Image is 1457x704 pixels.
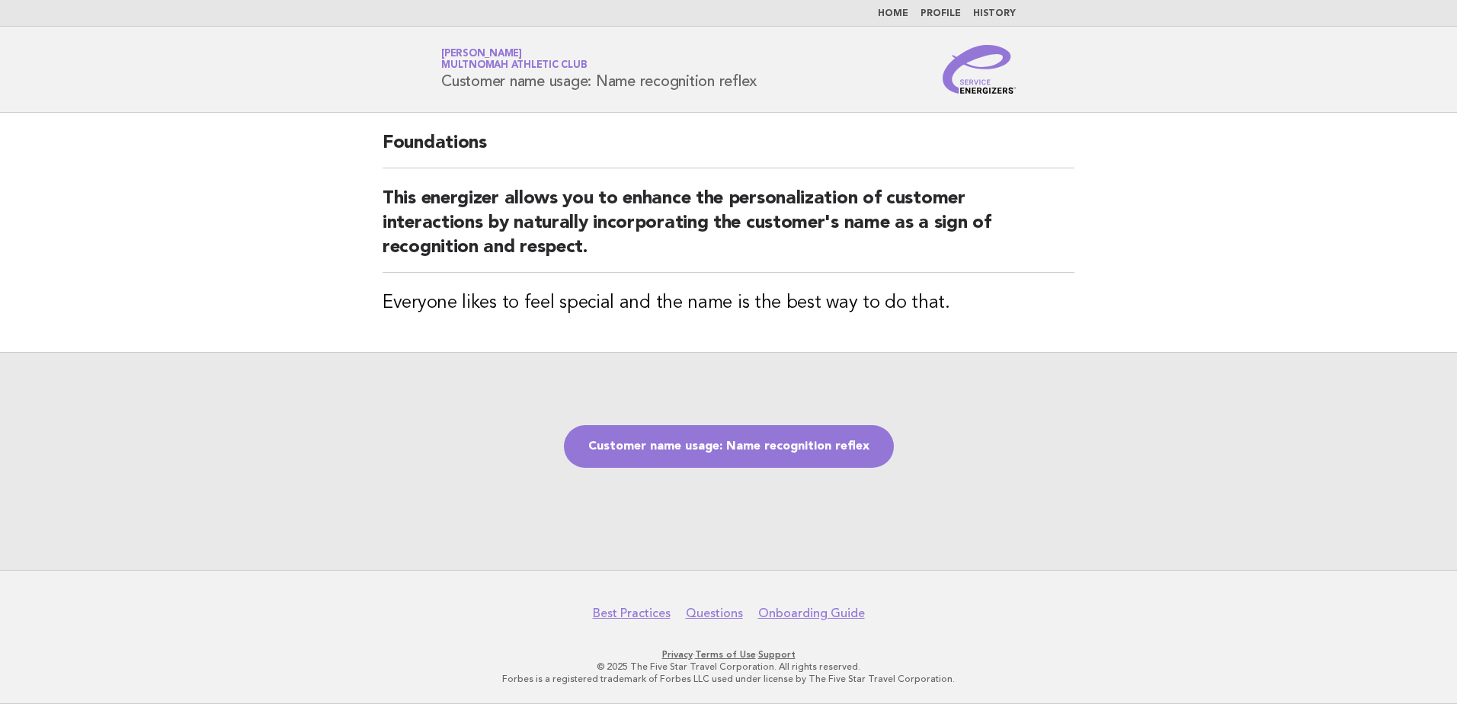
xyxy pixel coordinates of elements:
[383,187,1074,273] h2: This energizer allows you to enhance the personalization of customer interactions by naturally in...
[441,61,587,71] span: Multnomah Athletic Club
[943,45,1016,94] img: Service Energizers
[262,673,1195,685] p: Forbes is a registered trademark of Forbes LLC used under license by The Five Star Travel Corpora...
[758,606,865,621] a: Onboarding Guide
[564,425,894,468] a: Customer name usage: Name recognition reflex
[758,649,796,660] a: Support
[441,49,587,70] a: [PERSON_NAME]Multnomah Athletic Club
[383,291,1074,315] h3: Everyone likes to feel special and the name is the best way to do that.
[921,9,961,18] a: Profile
[593,606,671,621] a: Best Practices
[973,9,1016,18] a: History
[662,649,693,660] a: Privacy
[686,606,743,621] a: Questions
[695,649,756,660] a: Terms of Use
[878,9,908,18] a: Home
[262,648,1195,661] p: · ·
[441,50,757,89] h1: Customer name usage: Name recognition reflex
[262,661,1195,673] p: © 2025 The Five Star Travel Corporation. All rights reserved.
[383,131,1074,168] h2: Foundations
